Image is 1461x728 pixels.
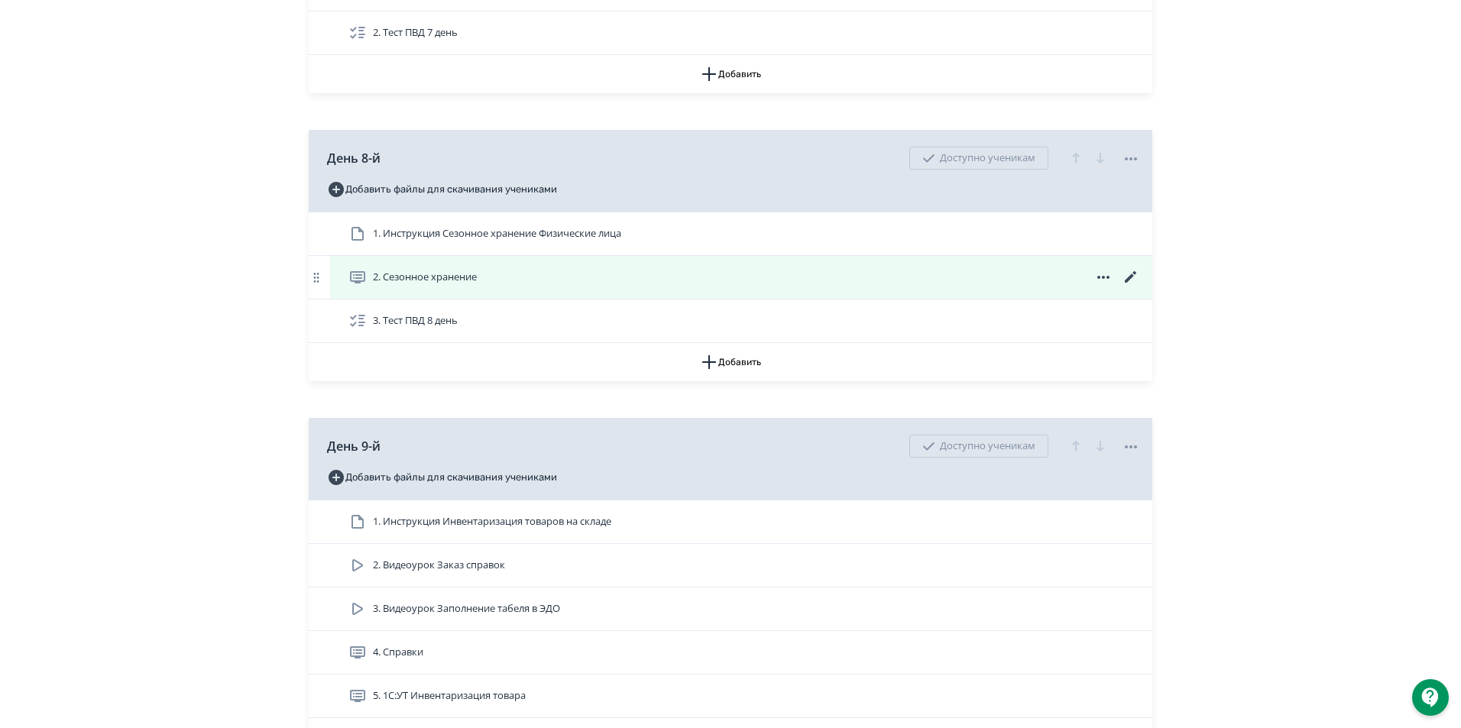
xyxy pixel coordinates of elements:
[309,299,1152,343] div: 3. Тест ПВД 8 день
[309,256,1152,299] div: 2. Сезонное хранение
[327,149,381,167] span: День 8-й
[373,25,458,40] span: 2. Тест ПВД 7 день
[373,514,611,529] span: 1. Инструкция Инвентаризация товаров на складе
[309,587,1152,631] div: 3. Видеоурок Заполнение табеля в ЭДО
[309,212,1152,256] div: 1. Инструкция Сезонное хранение Физические лица
[909,147,1048,170] div: Доступно ученикам
[309,631,1152,675] div: 4. Справки
[309,544,1152,587] div: 2. Видеоурок Заказ справок
[909,435,1048,458] div: Доступно ученикам
[309,675,1152,718] div: 5. 1С:УТ Инвентаризация товара
[373,645,423,660] span: 4. Справки
[373,558,505,573] span: 2. Видеоурок Заказ справок
[309,500,1152,544] div: 1. Инструкция Инвентаризация товаров на складе
[373,313,458,328] span: 3. Тест ПВД 8 день
[309,343,1152,381] button: Добавить
[327,465,557,490] button: Добавить файлы для скачивания учениками
[373,270,477,285] span: 2. Сезонное хранение
[309,11,1152,55] div: 2. Тест ПВД 7 день
[373,226,621,241] span: 1. Инструкция Сезонное хранение Физические лица
[327,177,557,202] button: Добавить файлы для скачивания учениками
[309,55,1152,93] button: Добавить
[327,437,381,455] span: День 9-й
[373,688,526,704] span: 5. 1С:УТ Инвентаризация товара
[373,601,560,616] span: 3. Видеоурок Заполнение табеля в ЭДО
